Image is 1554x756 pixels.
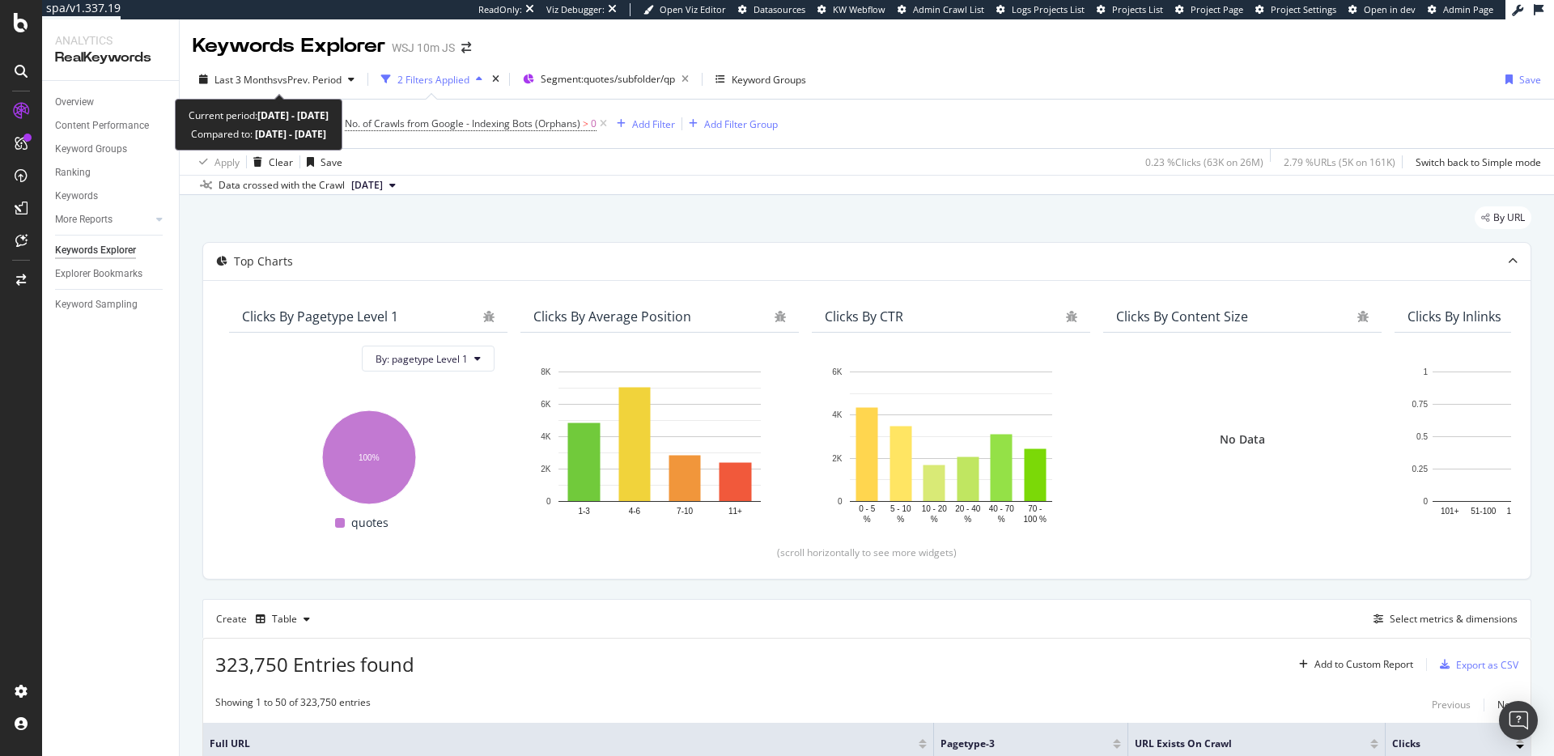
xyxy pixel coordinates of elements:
span: Admin Page [1443,3,1493,15]
div: 0.23 % Clicks ( 63K on 26M ) [1145,155,1263,169]
text: 4-6 [629,507,641,516]
b: [DATE] - [DATE] [257,108,329,122]
div: Clicks By Average Position [533,308,691,325]
div: Export as CSV [1456,658,1518,672]
a: Project Page [1175,3,1243,16]
svg: A chart. [242,402,495,507]
div: Switch back to Simple mode [1416,155,1541,169]
b: [DATE] - [DATE] [253,127,326,141]
div: Keyword Groups [732,73,806,87]
a: Keyword Sampling [55,296,168,313]
div: bug [483,311,495,322]
div: Keyword Sampling [55,296,138,313]
div: Compared to: [191,125,326,143]
a: Logs Projects List [996,3,1085,16]
a: Open Viz Editor [643,3,726,16]
span: vs Prev. Period [278,73,342,87]
button: Clear [247,149,293,175]
a: Admin Crawl List [898,3,984,16]
button: Table [249,606,316,632]
div: No Data [1220,431,1265,448]
button: Apply [193,149,240,175]
text: % [964,515,971,524]
text: 0.5 [1416,432,1428,441]
text: 2K [541,465,551,474]
div: Clicks By Content Size [1116,308,1248,325]
a: Ranking [55,164,168,181]
div: Showing 1 to 50 of 323,750 entries [215,695,371,715]
a: Datasources [738,3,805,16]
text: 4K [541,432,551,441]
div: Current period: [189,106,329,125]
span: No. of Crawls from Google - Indexing Bots (Orphans) [345,117,580,130]
div: Save [321,155,342,169]
text: % [998,515,1005,524]
text: 5 - 10 [890,504,911,513]
text: 7-10 [677,507,693,516]
div: bug [1066,311,1077,322]
a: Open in dev [1348,3,1416,16]
text: 6K [832,367,843,376]
text: % [931,515,938,524]
div: A chart. [533,363,786,526]
div: arrow-right-arrow-left [461,42,471,53]
div: bug [775,311,786,322]
div: Table [272,614,297,624]
text: 10 - 20 [922,504,948,513]
button: Segment:quotes/subfolder/qp [516,66,695,92]
span: Datasources [754,3,805,15]
button: Add Filter Group [682,114,778,134]
div: Explorer Bookmarks [55,265,142,282]
text: % [864,515,871,524]
div: legacy label [1475,206,1531,229]
span: Segment: quotes/subfolder/qp [541,72,675,86]
div: 2.79 % URLs ( 5K on 161K ) [1284,155,1395,169]
div: Apply [214,155,240,169]
text: 40 - 70 [989,504,1015,513]
div: WSJ 10m JS [392,40,455,56]
a: Keywords Explorer [55,242,168,259]
a: Overview [55,94,168,111]
text: 0 [1423,497,1428,506]
span: > [583,117,588,130]
a: Keyword Groups [55,141,168,158]
div: Clicks By Inlinks [1408,308,1501,325]
text: 16-50 [1506,507,1527,516]
span: Admin Crawl List [913,3,984,15]
div: More Reports [55,211,113,228]
text: 0 [546,497,551,506]
a: Projects List [1097,3,1163,16]
button: Add to Custom Report [1293,652,1413,677]
div: Select metrics & dimensions [1390,612,1518,626]
text: % [897,515,904,524]
span: Clicks [1392,737,1492,751]
text: 70 - [1028,504,1042,513]
span: By URL [1493,213,1525,223]
text: 0 [838,497,843,506]
span: 2025 Sep. 6th [351,178,383,193]
span: 323,750 Entries found [215,651,414,677]
button: By: pagetype Level 1 [362,346,495,372]
svg: A chart. [825,363,1077,526]
span: Logs Projects List [1012,3,1085,15]
div: RealKeywords [55,49,166,67]
div: ReadOnly: [478,3,522,16]
span: By: pagetype Level 1 [376,352,468,366]
div: Clicks By pagetype Level 1 [242,308,398,325]
span: 0 [591,113,597,135]
div: Content Performance [55,117,149,134]
span: Open Viz Editor [660,3,726,15]
a: Keywords [55,188,168,205]
div: Open Intercom Messenger [1499,701,1538,740]
button: Save [300,149,342,175]
span: quotes [351,513,388,533]
text: 20 - 40 [955,504,981,513]
div: times [489,71,503,87]
span: KW Webflow [833,3,885,15]
div: Add to Custom Report [1314,660,1413,669]
text: 11+ [728,507,742,516]
text: 100% [359,453,380,462]
text: 100 % [1024,515,1047,524]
